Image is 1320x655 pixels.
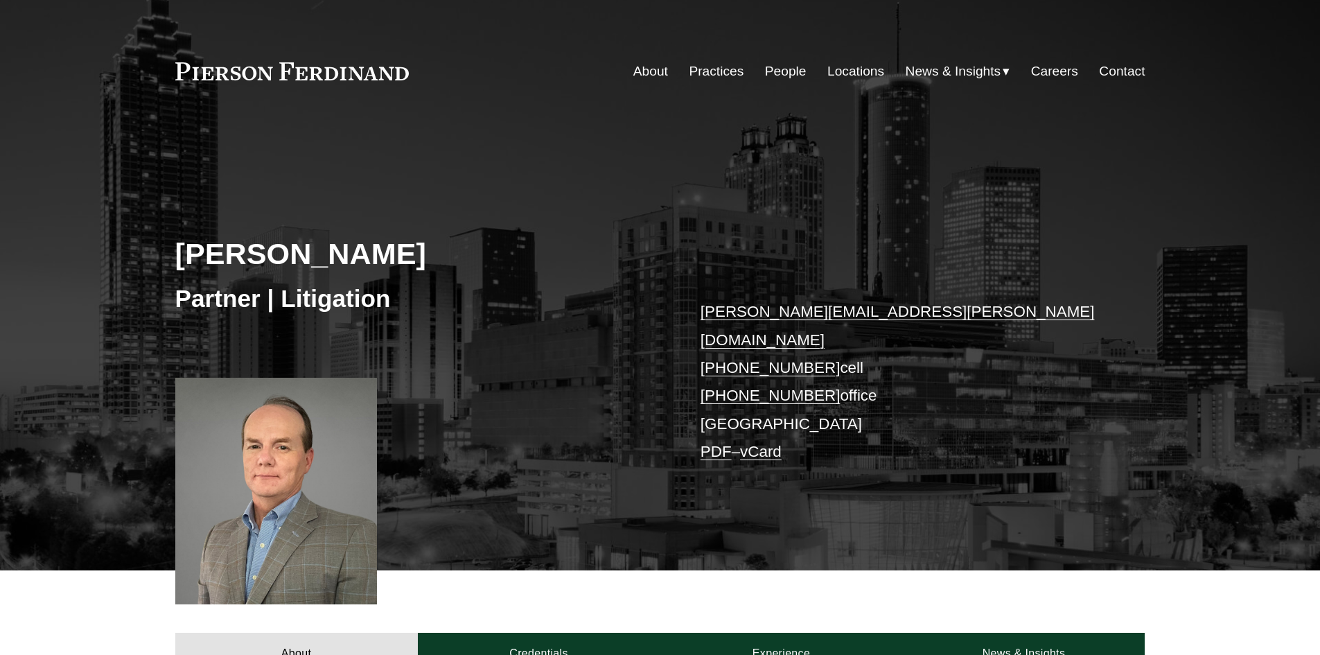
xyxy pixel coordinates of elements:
[175,283,660,314] h3: Partner | Litigation
[689,58,743,85] a: Practices
[827,58,884,85] a: Locations
[740,443,782,460] a: vCard
[1031,58,1078,85] a: Careers
[1099,58,1145,85] a: Contact
[906,58,1010,85] a: folder dropdown
[701,387,841,404] a: [PHONE_NUMBER]
[633,58,668,85] a: About
[175,236,660,272] h2: [PERSON_NAME]
[765,58,807,85] a: People
[701,298,1105,466] p: cell office [GEOGRAPHIC_DATA] –
[701,443,732,460] a: PDF
[701,303,1095,348] a: [PERSON_NAME][EMAIL_ADDRESS][PERSON_NAME][DOMAIN_NAME]
[906,60,1001,84] span: News & Insights
[701,359,841,376] a: [PHONE_NUMBER]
